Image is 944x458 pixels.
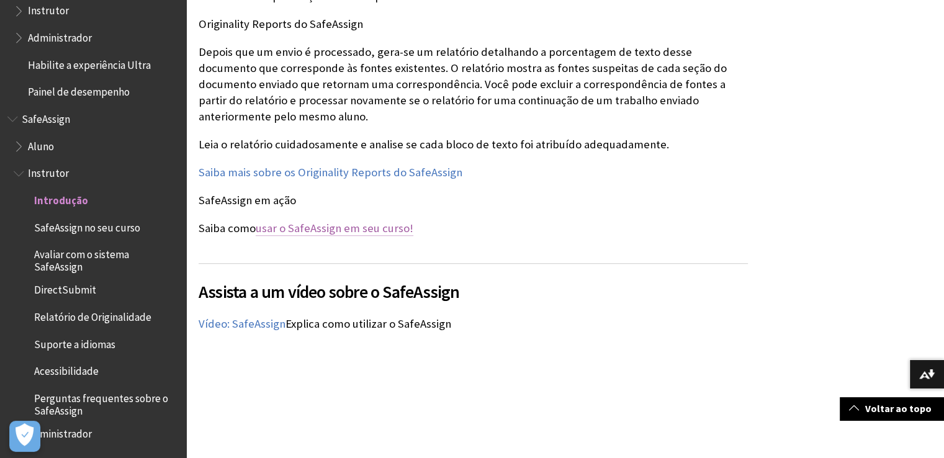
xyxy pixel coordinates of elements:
[28,55,151,71] span: Habilite a experiência Ultra
[34,280,96,297] span: DirectSubmit
[840,397,944,420] a: Voltar ao topo
[34,217,140,234] span: SafeAssign no seu curso
[28,82,130,99] span: Painel de desempenho
[28,163,69,180] span: Instrutor
[199,316,748,332] p: Explica como utilizar o SafeAssign
[199,220,748,236] p: Saiba como
[34,245,178,274] span: Avaliar com o sistema SafeAssign
[199,192,748,209] p: SafeAssign em ação
[256,221,413,236] a: usar o SafeAssign em seu curso!
[199,137,748,153] p: Leia o relatório cuidadosamente e analise se cada bloco de texto foi atribuído adequadamente.
[199,263,748,305] h2: Assista a um vídeo sobre o SafeAssign
[9,421,40,452] button: Abrir preferências
[34,307,151,323] span: Relatório de Originalidade
[22,109,70,125] span: SafeAssign
[28,136,54,153] span: Aluno
[199,317,285,331] a: Vídeo: SafeAssign
[34,190,88,207] span: Introdução
[199,165,462,180] a: Saiba mais sobre os Originality Reports do SafeAssign
[28,27,92,44] span: Administrador
[34,334,115,351] span: Suporte a idiomas
[7,109,179,444] nav: Book outline for Blackboard SafeAssign
[199,16,748,32] p: Originality Reports do SafeAssign
[34,388,178,417] span: Perguntas frequentes sobre o SafeAssign
[34,361,99,378] span: Acessibilidade
[28,423,92,440] span: Administrador
[28,1,69,17] span: Instrutor
[199,44,748,125] p: Depois que um envio é processado, gera-se um relatório detalhando a porcentagem de texto desse do...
